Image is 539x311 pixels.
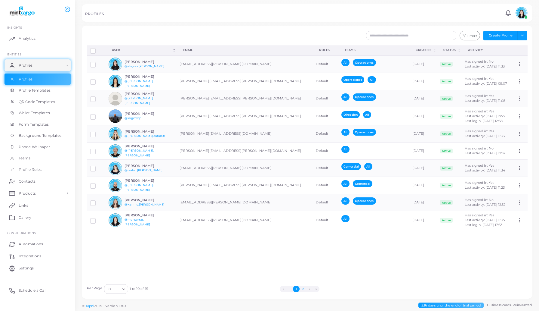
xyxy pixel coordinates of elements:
td: [EMAIL_ADDRESS][PERSON_NAME][DOMAIN_NAME] [176,160,313,177]
span: Comercial [353,180,372,187]
div: User [112,48,172,52]
span: Operaciones [341,76,364,83]
span: All [341,129,350,136]
span: Profile Templates [19,88,51,93]
img: avatar [109,109,122,123]
a: Automations [5,238,71,250]
div: Email [183,48,306,52]
a: Background Templates [5,130,71,141]
span: Has signed in: Yes [465,94,494,98]
td: Default [313,55,338,73]
span: ENTITIES [7,52,21,56]
span: Business cards. Reinvented. [487,303,532,308]
a: Settings [5,262,71,274]
span: Profiles [19,77,32,82]
td: [EMAIL_ADDRESS][PERSON_NAME][DOMAIN_NAME] [176,194,313,211]
a: Products [5,187,71,199]
h6: [PERSON_NAME] [125,60,169,64]
span: Last activity: [DATE] 12:32 [465,151,505,155]
td: [DATE] [409,55,437,73]
h6: [PERSON_NAME] [125,112,169,116]
span: All [341,146,350,153]
a: QR Code Templates [5,96,71,108]
h6: [PERSON_NAME] [125,144,169,148]
span: Last activity: [DATE] 11:33 [465,134,505,138]
td: [PERSON_NAME][EMAIL_ADDRESS][PERSON_NAME][DOMAIN_NAME] [176,73,313,90]
span: Last activity: [DATE] 11:23 [465,185,505,190]
button: Go to page 2 [300,286,306,292]
td: [PERSON_NAME][EMAIL_ADDRESS][DOMAIN_NAME] [176,125,313,143]
img: avatar [109,58,122,71]
span: Links [19,203,28,208]
span: Last login: [DATE] 12:58 [465,119,503,123]
button: Go to last page [313,286,319,292]
span: Phone Wallpaper [19,144,50,150]
a: @[PERSON_NAME].[PERSON_NAME] [125,149,154,157]
img: avatar [109,196,122,209]
a: Integrations [5,250,71,262]
span: All [341,93,350,100]
span: Teams [19,155,31,161]
td: [DATE] [409,90,437,107]
button: Filters [460,31,480,40]
span: Background Templates [19,133,61,138]
td: [PERSON_NAME][EMAIL_ADDRESS][PERSON_NAME][DOMAIN_NAME] [176,90,313,107]
span: All [364,163,372,170]
a: Profile Templates [5,85,71,96]
td: [PERSON_NAME][EMAIL_ADDRESS][PERSON_NAME][DOMAIN_NAME] [176,177,313,194]
span: Last activity: [DATE] 09:07 [465,81,507,86]
a: Form Templates [5,119,71,130]
span: Configurations [7,231,36,235]
h6: [PERSON_NAME] [125,92,169,96]
span: Last activity: [DATE] 11:35 [465,218,505,222]
img: logo [5,6,39,17]
input: Search for option [111,286,120,292]
ul: Pagination [148,286,451,292]
td: Default [313,107,338,125]
h6: [PERSON_NAME] [125,213,169,217]
a: @aleyois.[PERSON_NAME] [125,64,164,68]
div: activity [468,48,507,52]
span: Operaciones [353,129,376,136]
span: Last activity: [DATE] 17:22 [465,114,505,118]
div: Roles [319,48,331,52]
span: Settings [19,265,34,271]
span: Active [440,166,453,171]
td: [EMAIL_ADDRESS][PERSON_NAME][DOMAIN_NAME] [176,211,313,229]
td: Default [313,160,338,177]
td: [PERSON_NAME][EMAIL_ADDRESS][PERSON_NAME][DOMAIN_NAME] [176,107,313,125]
a: @xog2nvqr [125,116,141,120]
th: Row-selection [87,46,105,55]
a: @[PERSON_NAME].[PERSON_NAME] [125,183,154,191]
span: Active [440,131,453,136]
span: All [341,180,350,187]
span: Active [440,96,453,101]
span: Form Templates [19,122,49,127]
span: Has signed in: Yes [465,109,494,113]
a: @karime.[PERSON_NAME] [125,203,164,206]
div: Teams [345,48,402,52]
a: @[PERSON_NAME].[PERSON_NAME] [125,96,154,105]
a: Wallet Templates [5,107,71,119]
span: © [82,303,126,309]
img: avatar [109,127,122,141]
td: Default [313,143,338,160]
span: Operaciones [353,93,376,100]
a: Phone Wallpaper [5,141,71,153]
a: @monserrat.[PERSON_NAME] [125,218,150,226]
span: Has signed in: Yes [465,77,494,81]
button: Go to page 1 [293,286,300,292]
h6: [PERSON_NAME] [125,179,169,183]
span: Last activity: [DATE] 11:33 [465,64,505,68]
img: avatar [109,92,122,105]
span: INSIGHTS [7,26,22,29]
span: Analytics [19,36,35,41]
span: Has signed in: No [465,59,494,64]
td: [DATE] [409,143,437,160]
span: Has signed in: No [465,198,494,202]
td: [DATE] [409,194,437,211]
a: avatar [514,7,529,19]
span: Active [440,114,453,119]
span: Wallet Templates [19,110,50,116]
